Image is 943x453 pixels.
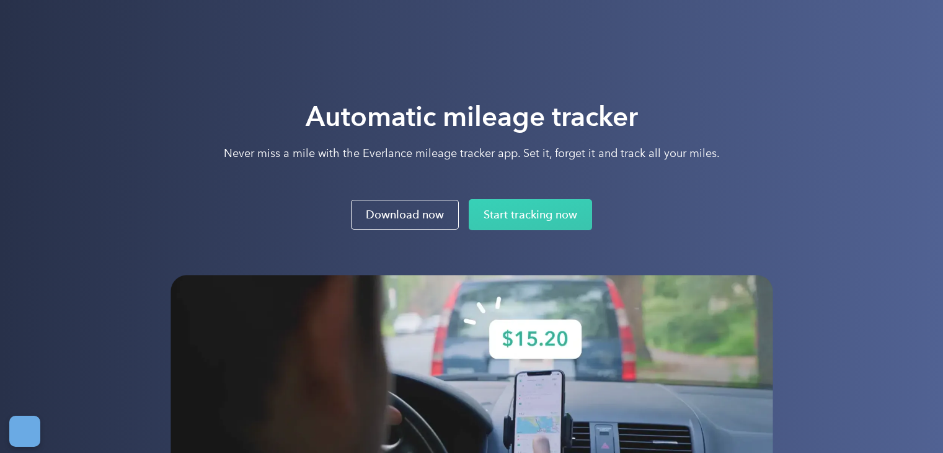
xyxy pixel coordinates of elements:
h1: Automatic mileage tracker [224,99,720,134]
a: Start tracking now [469,199,592,230]
p: Never miss a mile with the Everlance mileage tracker app. Set it, forget it and track all your mi... [224,146,720,161]
a: Download now [351,200,459,230]
button: Cookies Settings [9,416,40,447]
